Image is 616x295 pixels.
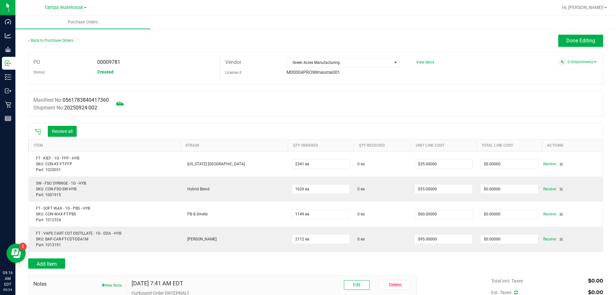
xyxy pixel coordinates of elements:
th: Qty Ordered [288,139,354,151]
span: Est. Taxes [491,290,518,295]
span: Edit [353,282,361,287]
span: Attach a document [558,57,567,66]
button: Done Editing [558,35,603,47]
inline-svg: Grow [5,46,11,53]
button: Delete [379,280,411,290]
input: 0 ea [292,235,350,244]
inline-svg: Analytics [5,32,11,39]
label: Manifest No: [33,96,109,104]
button: New Note [102,282,122,288]
span: Hybrid Blend [184,187,210,191]
inline-svg: Inbound [5,60,11,66]
span: Hi, [PERSON_NAME]! [562,5,604,10]
span: Receive [543,185,556,193]
span: 0 ea [357,211,365,217]
p: 09/24 [3,287,13,292]
span: Purchase Orders [59,19,107,25]
button: Edit [344,280,370,290]
span: M00004PROWimauma001 [287,70,340,75]
p: 09:16 AM EDT [3,270,13,287]
span: 20250924-002 [64,105,97,111]
th: Strain [180,139,288,151]
th: Total Line Cost [476,139,542,151]
span: Total Incl. Taxes [491,278,523,283]
inline-svg: Dashboard [5,19,11,25]
input: $0.00000 [481,185,538,194]
th: Qty Received [354,139,411,151]
a: View More [416,60,434,65]
label: License # [225,68,241,77]
span: 0 ea [357,236,365,242]
span: [US_STATE] [GEOGRAPHIC_DATA] [184,162,245,166]
input: $0.00000 [415,185,472,194]
div: FT - VAPE CART CDT DISTILLATE - 1G - DDA - HYB SKU: BAP-CAR-FT-CDT-DDA1M Part: 1013191 [33,230,177,248]
iframe: Resource center unread badge [19,243,27,250]
th: Actions [542,139,603,151]
input: $0.00000 [415,210,472,219]
input: 0 ea [292,185,350,194]
span: 0 ea [357,186,365,192]
button: Receive all [48,126,77,137]
label: Vendor [225,57,241,67]
inline-svg: Outbound [5,88,11,94]
iframe: Resource center [6,244,26,263]
span: [PERSON_NAME] [184,237,217,241]
label: PO [33,57,40,67]
span: 0 ea [357,161,365,167]
input: $0.00000 [481,235,538,244]
input: $0.00000 [481,210,538,219]
input: $0.00000 [415,235,472,244]
span: 00009781 [97,59,120,65]
input: $0.00000 [481,160,538,169]
span: Delete [389,282,401,287]
a: Purchase Orders [15,15,150,29]
button: Add Item [28,258,65,269]
inline-svg: Retail [5,101,11,108]
h4: [DATE] 7:41 AM EDT [132,280,183,287]
span: Mark as not Arrived [114,97,126,110]
span: Green Acres Manufacturing [287,58,391,67]
span: 0561783840417360 [63,97,109,103]
span: Receive [543,160,556,168]
a: 0 Attachments [568,60,596,64]
inline-svg: Reports [5,115,11,122]
label: Status [33,67,45,77]
div: FT - SOFT WAX - 1G - PBS - HYB SKU: CON-WAX-FT-PBS Part: 1012324 [33,205,177,223]
label: Shipment No: [33,104,97,112]
span: Scan packages to receive [35,129,41,135]
a: Back to Purchase Orders [28,38,73,43]
div: FT - KIEF - 1G - FFP - HYB SKU: CON-KF-FT-FFP Part: 1020051 [33,155,177,173]
span: Done Editing [566,38,595,44]
span: Receive [543,235,556,243]
th: Item [29,139,181,151]
inline-svg: Inventory [5,74,11,80]
span: Notes [33,280,122,288]
input: 0 ea [292,160,350,169]
span: PB & Smelly [184,212,208,216]
th: Unit Line Cost [411,139,476,151]
span: Tampa Warehouse [44,5,83,10]
span: Add Item [37,261,57,267]
span: $0.00 [588,278,603,284]
span: Receive [543,210,556,218]
span: Created [97,69,114,74]
input: $0.00000 [415,160,472,169]
input: 0 ea [292,210,350,219]
div: SW - FSO SYRINGE - 1G - HYB SKU: CON-FSO-SW-HYB Part: 1001915 [33,180,177,198]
